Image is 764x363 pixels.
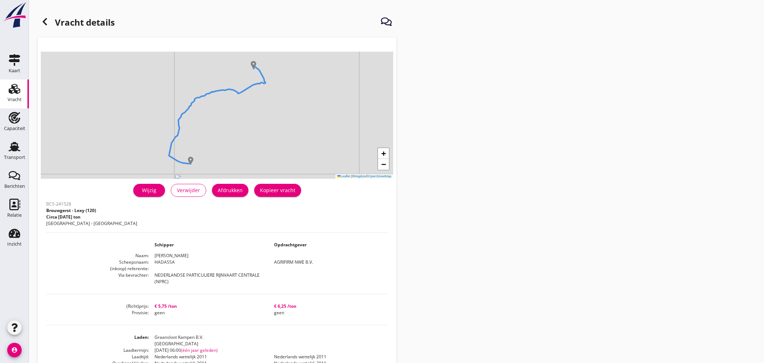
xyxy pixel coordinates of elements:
[149,242,268,248] dd: Schipper
[268,303,388,310] dd: € 6,25 /ton
[7,213,22,217] div: Relatie
[4,184,25,189] div: Berichten
[139,186,159,194] div: Wijzig
[335,174,393,179] div: © ©
[149,303,268,310] dd: € 5,75 /ton
[149,354,268,360] dd: Nederlands wettelijk 2011
[46,334,149,347] dt: Laden
[9,68,20,73] div: Kaart
[46,259,149,265] dt: Scheepsnaam
[46,201,71,207] span: BCS-241528
[250,61,257,68] img: Marker
[149,252,388,259] dd: [PERSON_NAME]
[149,259,268,265] dd: HADASSA
[46,310,149,316] dt: Provisie
[337,174,350,178] a: Leaflet
[46,347,149,354] dt: Laadtermijn
[268,310,388,316] dd: geen
[187,157,194,164] img: Marker
[46,272,149,285] dt: Via bevrachter
[381,149,386,158] span: +
[212,184,248,197] button: Afdrukken
[46,214,137,220] p: Circa [DATE] ton
[218,186,243,194] div: Afdrukken
[149,272,268,285] dd: NEDERLANDSE PARTICULIERE RIJNVAART CENTRALE (NPRC)
[378,159,389,170] a: Zoom out
[1,2,27,29] img: logo-small.a267ee39.svg
[7,343,22,357] i: account_circle
[46,265,149,272] dt: (inkoop) referentie
[149,334,388,347] dd: Graansloot Kampen B.V. [GEOGRAPHIC_DATA]
[268,259,388,265] dd: AGRIFIRM NWE B.V.
[46,220,137,227] p: [GEOGRAPHIC_DATA] - [GEOGRAPHIC_DATA]
[381,160,386,169] span: −
[149,347,388,354] dd: [DATE] 06:00
[46,354,149,360] dt: Laadtijd
[368,174,391,178] a: OpenStreetMap
[171,184,206,197] button: Verwijder
[8,97,22,102] div: Vracht
[268,354,388,360] dd: Nederlands wettelijk 2011
[7,242,22,246] div: Inzicht
[4,155,25,160] div: Transport
[260,186,295,194] div: Kopieer vracht
[268,242,388,248] dd: Opdrachtgever
[46,252,149,259] dt: Naam
[133,184,165,197] a: Wijzig
[181,347,218,353] span: (één jaar geleden)
[254,184,301,197] button: Kopieer vracht
[46,207,96,213] span: Brouwgerst - Lexy (120)
[378,148,389,159] a: Zoom in
[38,14,115,32] h1: Vracht details
[4,126,25,131] div: Capaciteit
[177,186,200,194] div: Verwijder
[149,310,268,316] dd: geen
[46,303,149,310] dt: (Richt)prijs
[355,174,366,178] a: Mapbox
[351,174,352,178] span: |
